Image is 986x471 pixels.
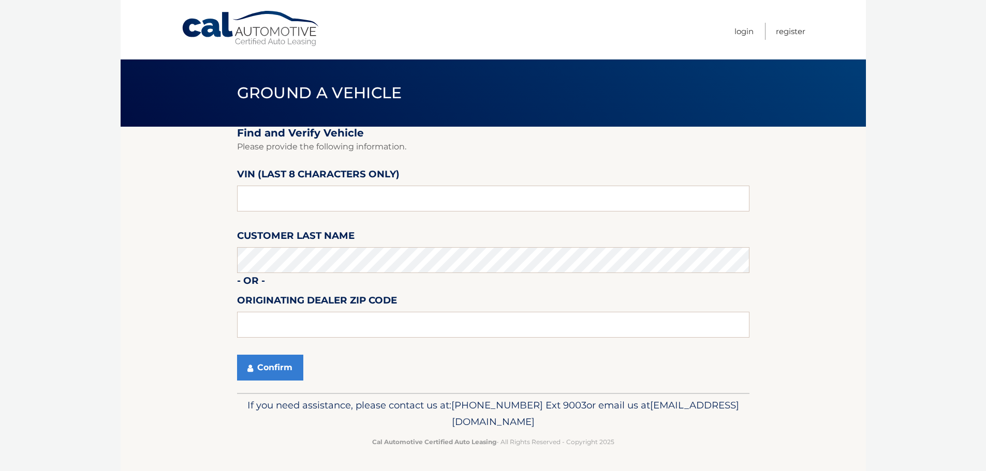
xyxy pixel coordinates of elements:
[451,399,586,411] span: [PHONE_NUMBER] Ext 9003
[237,166,400,186] label: VIN (last 8 characters only)
[776,23,805,40] a: Register
[244,397,743,430] p: If you need assistance, please contact us at: or email us at
[237,273,265,292] label: - or -
[181,10,321,47] a: Cal Automotive
[734,23,754,40] a: Login
[237,293,397,312] label: Originating Dealer Zip Code
[372,438,496,446] strong: Cal Automotive Certified Auto Leasing
[237,140,749,154] p: Please provide the following information.
[244,436,743,447] p: - All Rights Reserved - Copyright 2025
[237,228,355,247] label: Customer Last Name
[237,355,303,381] button: Confirm
[237,83,402,102] span: Ground a Vehicle
[237,127,749,140] h2: Find and Verify Vehicle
